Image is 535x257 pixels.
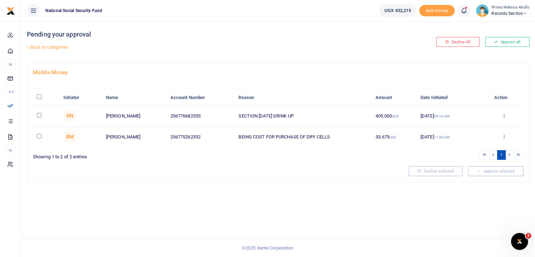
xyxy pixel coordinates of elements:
td: 409,000 [372,105,417,126]
a: profile-user Winny Nekesa Akullo Records Section [476,4,529,17]
button: Decline All [436,37,479,47]
a: Back to categories [25,41,360,53]
td: 256776682555 [166,105,235,126]
small: UGX [392,114,399,118]
h4: Mobile Money [33,69,523,76]
small: 11:06 AM [434,135,450,139]
span: Add money [419,5,455,17]
th: Action: activate to sort column ascending [485,90,523,105]
td: 33,675 [372,127,417,147]
span: National Social Security Fund [43,7,105,14]
small: Winny Nekesa Akullo [491,5,529,11]
td: BEING COST FOR PURCHASE OF DRY CELLS [235,127,372,147]
th: Account Number: activate to sort column ascending [166,90,235,105]
th: Initiator: activate to sort column ascending [60,90,102,105]
span: Bruno Muruubya [63,131,76,143]
li: M [6,144,15,156]
span: UGX 432,215 [384,7,411,14]
td: [DATE] [417,127,485,147]
th: Name: activate to sort column ascending [102,90,167,105]
span: Records Section [491,10,529,17]
li: Ac [6,86,15,98]
iframe: Intercom live chat [511,233,528,250]
li: M [6,59,15,70]
span: 2 [525,233,531,239]
a: UGX 432,215 [379,4,416,17]
span: Rosemary Nyakikongoro [63,109,76,122]
th: Amount: activate to sort column ascending [372,90,417,105]
h4: Pending your approval [27,31,360,38]
th: : activate to sort column descending [33,90,60,105]
li: Wallet ballance [376,4,419,17]
small: UGX [389,135,396,139]
small: 09:18 AM [434,114,450,118]
td: [PERSON_NAME] [102,127,167,147]
a: 1 [497,150,506,160]
img: logo-small [6,7,15,15]
td: 256775262332 [166,127,235,147]
div: Showing 1 to 2 of 2 entries [33,149,275,160]
button: Approve all [485,37,529,47]
img: profile-user [476,4,489,17]
li: Toup your wallet [419,5,455,17]
a: logo-small logo-large logo-large [6,8,15,13]
td: [DATE] [417,105,485,126]
td: [PERSON_NAME] [102,105,167,126]
th: Date Initiated: activate to sort column ascending [417,90,485,105]
th: Reason: activate to sort column ascending [235,90,372,105]
a: Add money [419,7,455,13]
td: SECTION [DATE] DRINK UP [235,105,372,126]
